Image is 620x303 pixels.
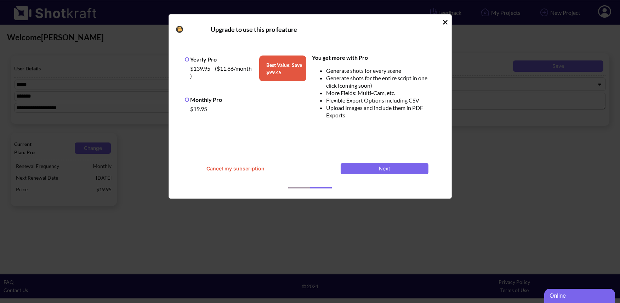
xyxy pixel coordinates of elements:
[185,96,222,103] label: Monthly Pro
[326,89,437,97] li: More Fields: Multi-Cam, etc.
[192,163,279,174] button: Cancel my subscription
[259,56,307,81] span: Best Value: Save $ 99.45
[185,56,217,63] label: Yearly Pro
[341,163,428,174] button: Next
[190,65,252,79] span: ( $11.66 /month )
[312,54,437,61] div: You get more with Pro
[174,24,185,35] img: Camera Icon
[326,74,437,89] li: Generate shots for the entire script in one click (coming soon)
[188,63,256,81] div: $139.95
[211,25,433,34] div: Upgrade to use this pro feature
[326,97,437,104] li: Flexible Export Options including CSV
[326,104,437,119] li: Upload Images and include them in PDF Exports
[326,67,437,74] li: Generate shots for every scene
[188,103,307,114] div: $19.95
[169,14,452,199] div: Idle Modal
[544,287,616,303] iframe: chat widget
